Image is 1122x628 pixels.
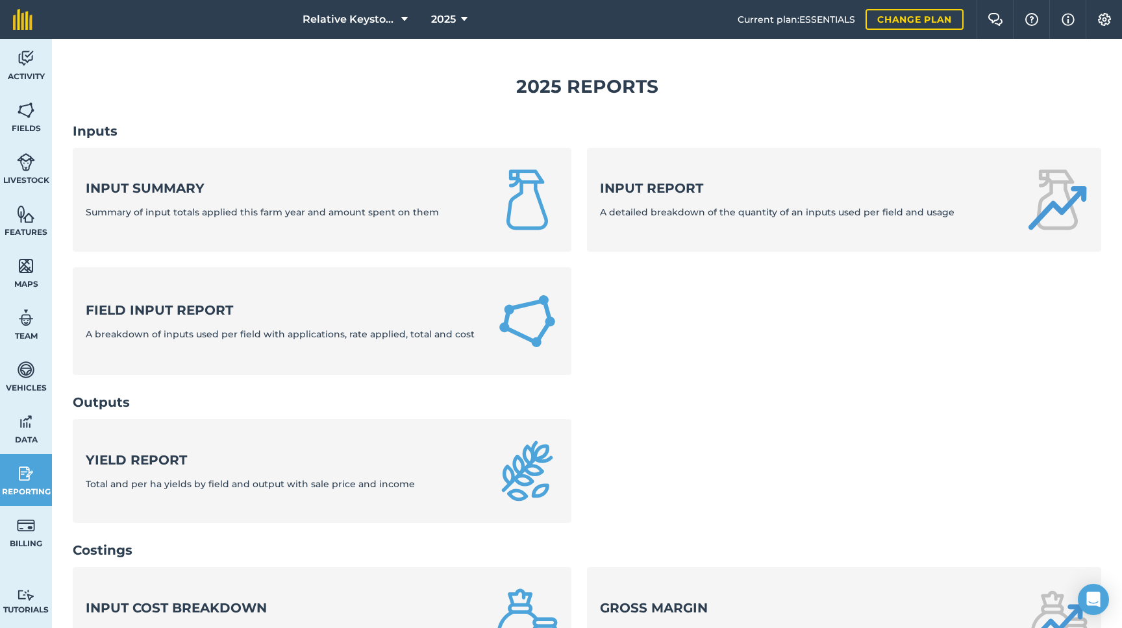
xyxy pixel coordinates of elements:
strong: Yield report [86,451,415,469]
h2: Outputs [73,393,1101,411]
img: svg+xml;base64,PD94bWwgdmVyc2lvbj0iMS4wIiBlbmNvZGluZz0idXRmLTgiPz4KPCEtLSBHZW5lcmF0b3I6IEFkb2JlIE... [17,152,35,172]
strong: Input report [600,179,954,197]
span: 2025 [431,12,456,27]
a: Input reportA detailed breakdown of the quantity of an inputs used per field and usage [587,148,1101,252]
strong: Gross margin [600,599,889,617]
span: Total and per ha yields by field and output with sale price and income [86,478,415,490]
h2: Inputs [73,122,1101,140]
span: Relative Keystone Farm [303,12,396,27]
h2: Costings [73,541,1101,559]
img: svg+xml;base64,PD94bWwgdmVyc2lvbj0iMS4wIiBlbmNvZGluZz0idXRmLTgiPz4KPCEtLSBHZW5lcmF0b3I6IEFkb2JlIE... [17,516,35,535]
img: svg+xml;base64,PD94bWwgdmVyc2lvbj0iMS4wIiBlbmNvZGluZz0idXRmLTgiPz4KPCEtLSBHZW5lcmF0b3I6IEFkb2JlIE... [17,412,35,431]
img: svg+xml;base64,PD94bWwgdmVyc2lvbj0iMS4wIiBlbmNvZGluZz0idXRmLTgiPz4KPCEtLSBHZW5lcmF0b3I6IEFkb2JlIE... [17,308,35,328]
img: A cog icon [1097,13,1112,26]
img: svg+xml;base64,PHN2ZyB4bWxucz0iaHR0cDovL3d3dy53My5vcmcvMjAwMC9zdmciIHdpZHRoPSI1NiIgaGVpZ2h0PSI2MC... [17,256,35,276]
img: fieldmargin Logo [13,9,32,30]
img: svg+xml;base64,PD94bWwgdmVyc2lvbj0iMS4wIiBlbmNvZGluZz0idXRmLTgiPz4KPCEtLSBHZW5lcmF0b3I6IEFkb2JlIE... [17,464,35,483]
img: Input summary [496,169,558,231]
img: svg+xml;base64,PD94bWwgdmVyc2lvbj0iMS4wIiBlbmNvZGluZz0idXRmLTgiPz4KPCEtLSBHZW5lcmF0b3I6IEFkb2JlIE... [17,49,35,68]
span: A breakdown of inputs used per field with applications, rate applied, total and cost [86,328,475,340]
img: svg+xml;base64,PHN2ZyB4bWxucz0iaHR0cDovL3d3dy53My5vcmcvMjAwMC9zdmciIHdpZHRoPSIxNyIgaGVpZ2h0PSIxNy... [1062,12,1075,27]
img: svg+xml;base64,PHN2ZyB4bWxucz0iaHR0cDovL3d3dy53My5vcmcvMjAwMC9zdmciIHdpZHRoPSI1NiIgaGVpZ2h0PSI2MC... [17,101,35,120]
img: Two speech bubbles overlapping with the left bubble in the forefront [988,13,1003,26]
img: Yield report [496,440,558,502]
a: Yield reportTotal and per ha yields by field and output with sale price and income [73,419,571,523]
strong: Input summary [86,179,439,197]
strong: Field Input Report [86,301,475,319]
a: Field Input ReportA breakdown of inputs used per field with applications, rate applied, total and... [73,267,571,376]
img: svg+xml;base64,PHN2ZyB4bWxucz0iaHR0cDovL3d3dy53My5vcmcvMjAwMC9zdmciIHdpZHRoPSI1NiIgaGVpZ2h0PSI2MC... [17,204,35,224]
a: Input summarySummary of input totals applied this farm year and amount spent on them [73,148,571,252]
img: A question mark icon [1024,13,1040,26]
img: svg+xml;base64,PD94bWwgdmVyc2lvbj0iMS4wIiBlbmNvZGluZz0idXRmLTgiPz4KPCEtLSBHZW5lcmF0b3I6IEFkb2JlIE... [17,589,35,601]
img: Field Input Report [496,288,558,355]
span: Current plan : ESSENTIALS [738,12,855,27]
div: Open Intercom Messenger [1078,584,1109,615]
strong: Input cost breakdown [86,599,418,617]
a: Change plan [866,9,964,30]
span: Summary of input totals applied this farm year and amount spent on them [86,206,439,218]
img: Input report [1026,169,1088,231]
span: A detailed breakdown of the quantity of an inputs used per field and usage [600,206,954,218]
h1: 2025 Reports [73,72,1101,101]
img: svg+xml;base64,PD94bWwgdmVyc2lvbj0iMS4wIiBlbmNvZGluZz0idXRmLTgiPz4KPCEtLSBHZW5lcmF0b3I6IEFkb2JlIE... [17,360,35,380]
